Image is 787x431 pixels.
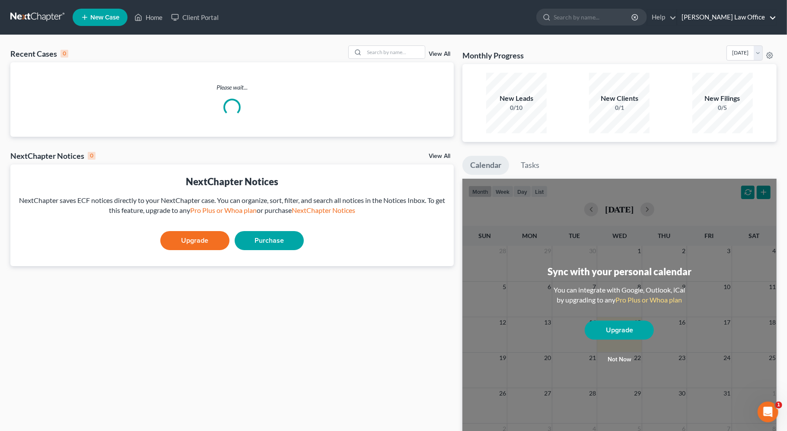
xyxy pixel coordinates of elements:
[88,152,96,160] div: 0
[292,206,355,214] a: NextChapter Notices
[589,103,650,112] div: 0/1
[692,93,753,103] div: New Filings
[10,151,96,161] div: NextChapter Notices
[190,206,257,214] a: Pro Plus or Whoa plan
[647,10,676,25] a: Help
[429,51,450,57] a: View All
[486,93,547,103] div: New Leads
[462,50,524,61] h3: Monthly Progress
[10,48,68,59] div: Recent Cases
[167,10,223,25] a: Client Portal
[17,196,447,215] div: NextChapter saves ECF notices directly to your NextChapter case. You can organize, sort, filter, ...
[130,10,167,25] a: Home
[462,156,509,175] a: Calendar
[160,231,229,250] a: Upgrade
[17,175,447,188] div: NextChapter Notices
[758,402,778,422] iframe: Intercom live chat
[90,14,119,21] span: New Case
[677,10,776,25] a: [PERSON_NAME] Law Office
[585,321,654,340] a: Upgrade
[10,83,454,92] p: Please wait...
[429,153,450,159] a: View All
[775,402,782,408] span: 1
[554,9,633,25] input: Search by name...
[486,103,547,112] div: 0/10
[548,265,691,278] div: Sync with your personal calendar
[692,103,753,112] div: 0/5
[550,285,688,305] div: You can integrate with Google, Outlook, iCal by upgrading to any
[615,296,682,304] a: Pro Plus or Whoa plan
[235,231,304,250] a: Purchase
[585,351,654,368] button: Not now
[61,50,68,58] div: 0
[513,156,547,175] a: Tasks
[364,46,425,58] input: Search by name...
[589,93,650,103] div: New Clients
